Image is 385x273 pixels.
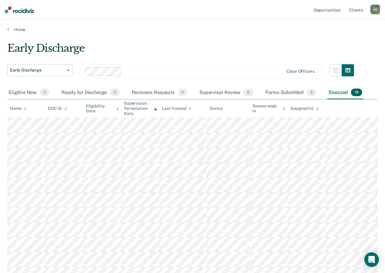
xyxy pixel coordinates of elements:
div: J W [370,5,380,14]
div: Clear officers [286,69,314,74]
span: 0 [110,89,119,96]
button: Early Discharge [7,64,72,76]
div: Snoozed19 [327,86,363,100]
div: Snooze ends in [252,103,285,114]
div: Assigned to [290,106,319,111]
span: 0 [178,89,187,96]
div: Status [209,106,222,111]
img: Recidiviz [5,6,34,13]
div: Revisions Requests0 [131,86,188,100]
span: 19 [351,89,362,96]
div: Forms Submitted2 [264,86,318,100]
div: Ready for Discharge0 [60,86,121,100]
span: 2 [40,89,49,96]
div: Name [10,106,27,111]
div: Eligibility Date [86,103,119,114]
div: Open Intercom Messenger [364,252,379,267]
span: 0 [243,89,253,96]
div: Eligible Now2 [7,86,51,100]
div: Early Discharge [7,42,354,59]
div: Supervisor Review0 [198,86,254,100]
div: Supervision Termination Date [124,101,157,116]
button: JW [370,5,380,14]
span: Early Discharge [10,68,65,73]
div: DOC ID [48,106,67,111]
a: Home [7,27,378,32]
span: 2 [307,89,316,96]
div: Last Viewed [162,106,191,111]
